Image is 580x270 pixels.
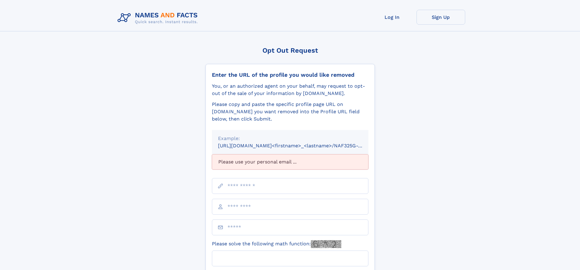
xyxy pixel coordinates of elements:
div: Enter the URL of the profile you would like removed [212,72,368,78]
div: Please use your personal email ... [212,154,368,170]
a: Log In [368,10,417,25]
label: Please solve the following math function: [212,240,341,248]
div: Opt Out Request [206,47,375,54]
div: Example: [218,135,362,142]
img: Logo Names and Facts [115,10,203,26]
small: [URL][DOMAIN_NAME]<firstname>_<lastname>/NAF325G-xxxxxxxx [218,143,380,149]
a: Sign Up [417,10,465,25]
div: Please copy and paste the specific profile page URL on [DOMAIN_NAME] you want removed into the Pr... [212,101,368,123]
div: You, or an authorized agent on your behalf, may request to opt-out of the sale of your informatio... [212,82,368,97]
